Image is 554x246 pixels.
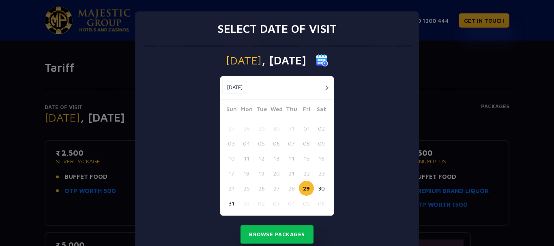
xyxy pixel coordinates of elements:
[240,225,314,244] button: Browse Packages
[254,196,269,211] button: 02
[314,121,329,136] button: 02
[314,196,329,211] button: 06
[314,136,329,151] button: 09
[269,136,284,151] button: 06
[239,105,254,116] span: Mon
[284,121,299,136] button: 31
[269,121,284,136] button: 30
[239,136,254,151] button: 04
[314,166,329,181] button: 23
[269,166,284,181] button: 20
[254,105,269,116] span: Tue
[239,151,254,166] button: 11
[269,181,284,196] button: 27
[254,136,269,151] button: 05
[299,136,314,151] button: 08
[224,136,239,151] button: 03
[299,151,314,166] button: 15
[217,22,337,36] h3: Select date of visit
[239,166,254,181] button: 18
[254,151,269,166] button: 12
[314,181,329,196] button: 30
[224,181,239,196] button: 24
[284,166,299,181] button: 21
[314,105,329,116] span: Sat
[269,196,284,211] button: 03
[254,166,269,181] button: 19
[239,121,254,136] button: 28
[254,121,269,136] button: 29
[239,181,254,196] button: 25
[224,151,239,166] button: 10
[299,105,314,116] span: Fri
[314,151,329,166] button: 16
[284,196,299,211] button: 04
[239,196,254,211] button: 01
[224,196,239,211] button: 31
[226,55,262,66] span: [DATE]
[269,151,284,166] button: 13
[224,166,239,181] button: 17
[284,151,299,166] button: 14
[299,196,314,211] button: 05
[299,166,314,181] button: 22
[262,55,306,66] span: , [DATE]
[269,105,284,116] span: Wed
[299,181,314,196] button: 29
[224,121,239,136] button: 27
[254,181,269,196] button: 26
[222,81,247,94] button: [DATE]
[284,105,299,116] span: Thu
[284,136,299,151] button: 07
[284,181,299,196] button: 28
[224,105,239,116] span: Sun
[299,121,314,136] button: 01
[316,54,328,66] img: calender icon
